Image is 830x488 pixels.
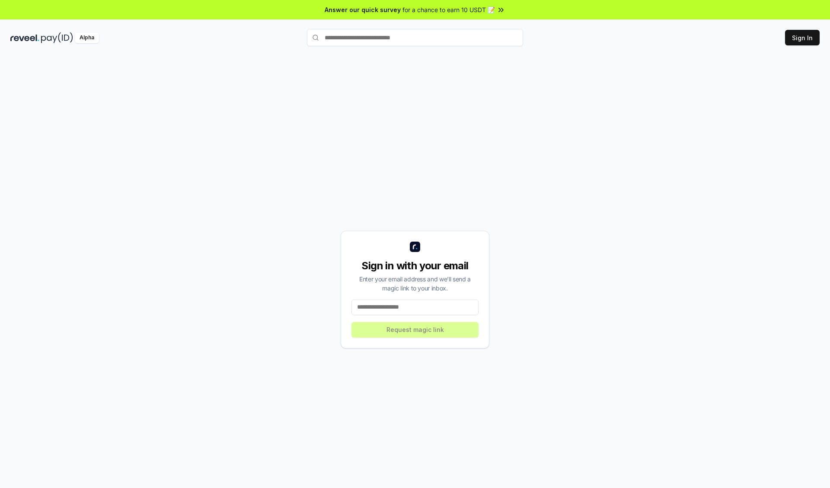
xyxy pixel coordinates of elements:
img: pay_id [41,32,73,43]
img: logo_small [410,242,420,252]
div: Sign in with your email [351,259,479,273]
img: reveel_dark [10,32,39,43]
span: Answer our quick survey [325,5,401,14]
span: for a chance to earn 10 USDT 📝 [402,5,495,14]
button: Sign In [785,30,820,45]
div: Enter your email address and we’ll send a magic link to your inbox. [351,274,479,293]
div: Alpha [75,32,99,43]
